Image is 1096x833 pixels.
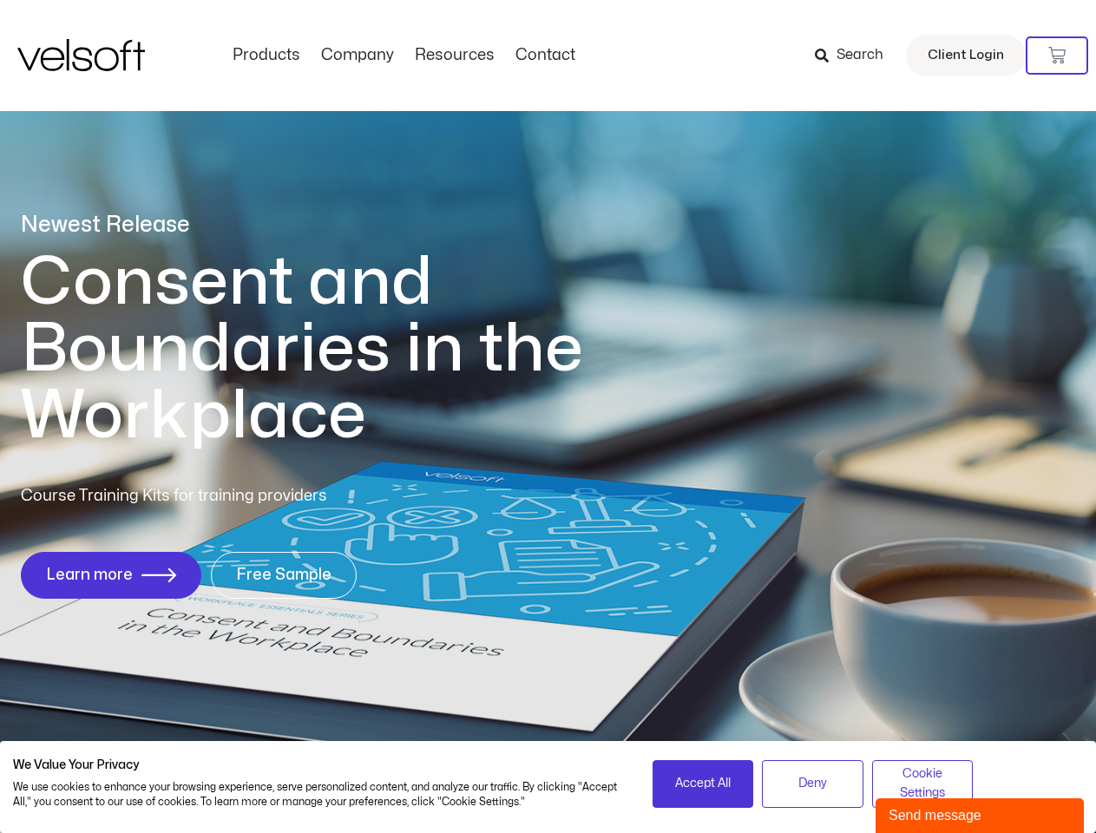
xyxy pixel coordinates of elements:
button: Accept all cookies [653,760,754,808]
span: Learn more [46,567,133,584]
h2: We Value Your Privacy [13,758,627,773]
span: Search [837,44,883,67]
button: Adjust cookie preferences [872,760,974,808]
a: ResourcesMenu Toggle [404,46,505,65]
img: Velsoft Training Materials [17,39,145,71]
a: ProductsMenu Toggle [222,46,311,65]
iframe: chat widget [876,795,1087,833]
h1: Consent and Boundaries in the Workplace [21,249,654,449]
p: Course Training Kits for training providers [21,484,453,508]
span: Accept All [675,774,731,793]
a: Learn more [21,552,201,599]
span: Free Sample [236,567,331,584]
span: Deny [798,774,827,793]
nav: Menu [222,46,586,65]
a: Free Sample [211,552,357,599]
a: ContactMenu Toggle [505,46,586,65]
p: Newest Release [21,210,654,240]
p: We use cookies to enhance your browsing experience, serve personalized content, and analyze our t... [13,780,627,810]
span: Client Login [928,44,1004,67]
span: Cookie Settings [883,764,962,803]
a: Search [815,41,896,70]
a: Client Login [906,35,1026,76]
button: Deny all cookies [762,760,863,808]
a: CompanyMenu Toggle [311,46,404,65]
